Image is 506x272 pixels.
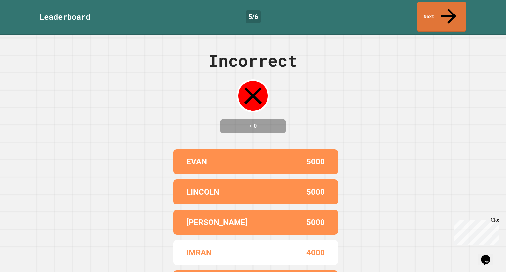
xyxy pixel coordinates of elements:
a: Next [417,2,466,32]
iframe: chat widget [478,246,499,265]
h4: + 0 [227,122,279,130]
div: 5 / 6 [246,10,261,23]
p: EVAN [186,156,207,168]
p: LINCOLN [186,186,219,198]
p: 5000 [306,156,325,168]
p: 4000 [306,247,325,258]
div: Chat with us now!Close [3,3,45,42]
iframe: chat widget [451,217,499,245]
div: Incorrect [209,48,297,73]
p: [PERSON_NAME] [186,216,248,228]
p: 5000 [306,216,325,228]
p: 5000 [306,186,325,198]
p: IMRAN [186,247,211,258]
div: Leaderboard [40,11,90,23]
